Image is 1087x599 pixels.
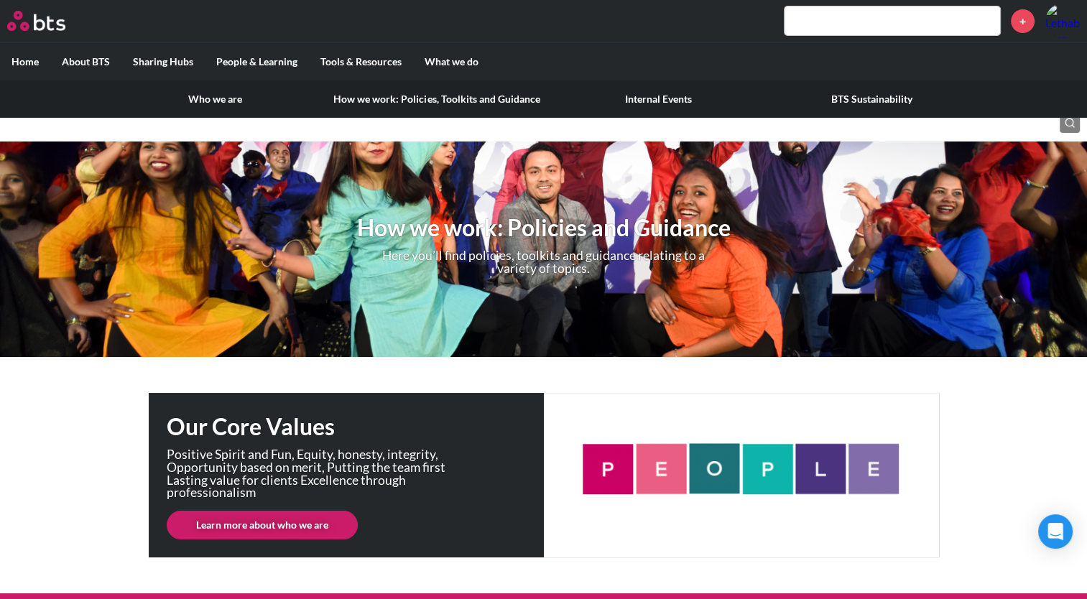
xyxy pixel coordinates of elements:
[335,212,752,244] h1: How we work: Policies and Guidance
[1011,9,1035,33] a: +
[167,511,358,539] a: Learn more about who we are
[167,411,544,443] h1: Our Core Values
[7,11,92,31] a: Go home
[121,43,205,80] label: Sharing Hubs
[7,11,65,31] img: BTS Logo
[1045,4,1080,38] img: Lethabo Mamabolo
[413,43,490,80] label: What we do
[1038,514,1073,549] div: Open Intercom Messenger
[205,43,309,80] label: People & Learning
[1045,4,1080,38] a: Profile
[167,448,468,498] p: Positive Spirit and Fun, Equity, honesty, integrity, Opportunity based on merit, Putting the team...
[50,43,121,80] label: About BTS
[376,249,711,274] p: Here you’ll find policies, toolkits and guidance relating to a variety of topics.
[309,43,413,80] label: Tools & Resources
